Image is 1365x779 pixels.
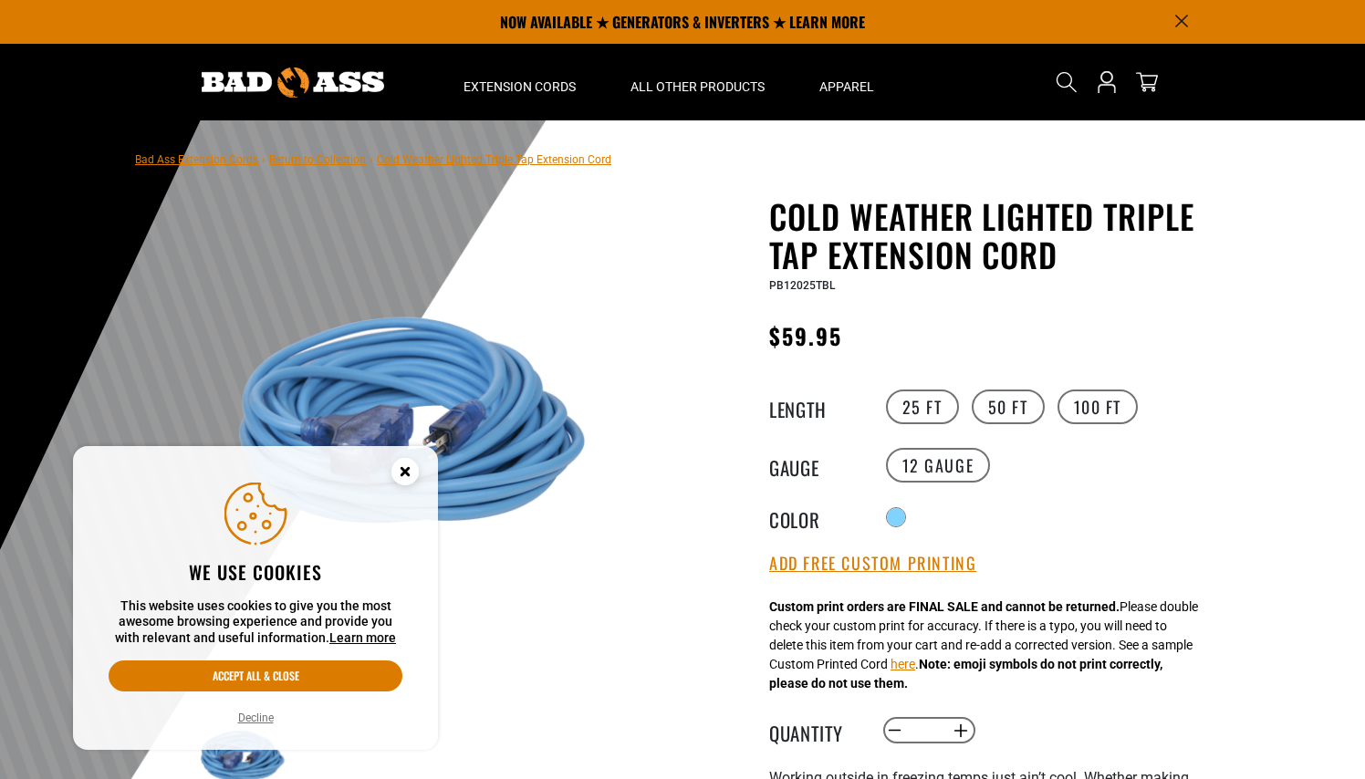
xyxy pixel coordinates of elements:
legend: Color [769,505,860,529]
nav: breadcrumbs [135,148,611,170]
a: Return to Collection [269,153,366,166]
summary: Search [1052,68,1081,97]
h2: We use cookies [109,560,402,584]
img: Light Blue [189,201,629,640]
a: Bad Ass Extension Cords [135,153,258,166]
button: Decline [233,709,279,727]
summary: Extension Cords [436,44,603,120]
legend: Length [769,395,860,419]
span: › [370,153,373,166]
p: This website uses cookies to give you the most awesome browsing experience and provide you with r... [109,598,402,647]
span: PB12025TBL [769,279,835,292]
label: 25 FT [886,389,959,424]
aside: Cookie Consent [73,446,438,751]
span: All Other Products [630,78,765,95]
a: Learn more [329,630,396,645]
h1: Cold Weather Lighted Triple Tap Extension Cord [769,197,1216,274]
label: 100 FT [1058,389,1139,424]
span: $59.95 [769,319,842,352]
strong: Note: emoji symbols do not print correctly, please do not use them. [769,657,1162,691]
button: Add Free Custom Printing [769,554,976,574]
label: 50 FT [972,389,1045,424]
span: › [262,153,266,166]
label: 12 Gauge [886,448,991,483]
span: Extension Cords [464,78,576,95]
img: Bad Ass Extension Cords [202,68,384,98]
button: here [891,655,915,674]
strong: Custom print orders are FINAL SALE and cannot be returned. [769,599,1120,614]
legend: Gauge [769,453,860,477]
button: Accept all & close [109,660,402,691]
summary: All Other Products [603,44,792,120]
span: Cold Weather Lighted Triple Tap Extension Cord [377,153,611,166]
span: Apparel [819,78,874,95]
label: Quantity [769,719,860,743]
div: Please double check your custom print for accuracy. If there is a typo, you will need to delete t... [769,597,1198,693]
summary: Apparel [792,44,901,120]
